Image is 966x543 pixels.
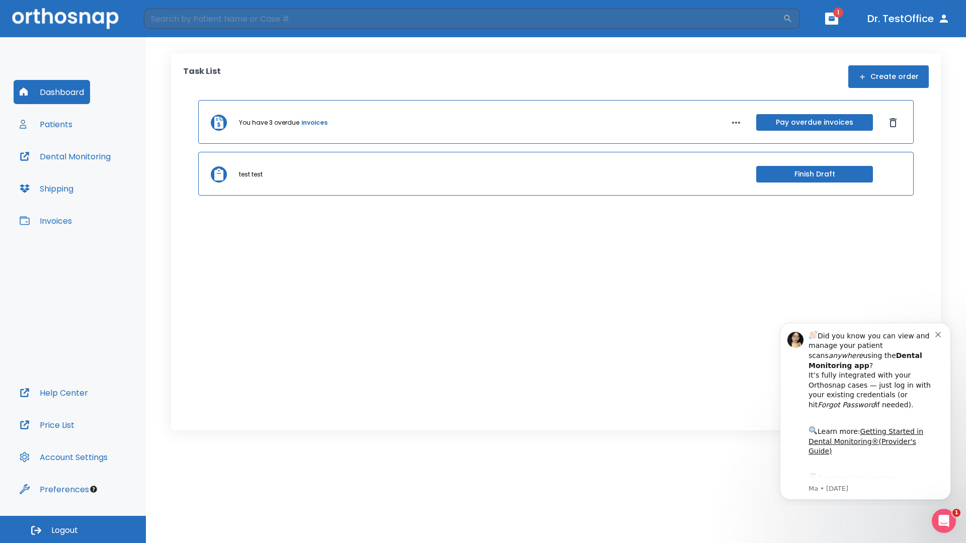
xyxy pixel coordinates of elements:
[44,160,133,178] a: App Store
[14,477,95,501] button: Preferences
[14,144,117,168] button: Dental Monitoring
[14,176,79,201] button: Shipping
[863,10,954,28] button: Dr. TestOffice
[89,485,98,494] div: Tooltip anchor
[144,9,783,29] input: Search by Patient Name or Case #
[14,381,94,405] button: Help Center
[44,170,171,179] p: Message from Ma, sent 5w ago
[932,509,956,533] iframe: Intercom live chat
[848,65,929,88] button: Create order
[952,509,960,517] span: 1
[14,112,78,136] button: Patients
[14,80,90,104] button: Dashboard
[756,166,873,183] button: Finish Draft
[756,114,873,131] button: Pay overdue invoices
[171,16,179,24] button: Dismiss notification
[239,170,263,179] p: test test
[183,65,221,88] p: Task List
[885,115,901,131] button: Dismiss
[44,158,171,209] div: Download the app: | ​ Let us know if you need help getting started!
[14,209,78,233] button: Invoices
[14,445,114,469] button: Account Settings
[833,8,843,18] span: 1
[14,413,80,437] button: Price List
[12,8,119,29] img: Orthosnap
[51,525,78,536] span: Logout
[239,118,299,127] p: You have 3 overdue
[301,118,328,127] a: invoices
[765,314,966,506] iframe: Intercom notifications message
